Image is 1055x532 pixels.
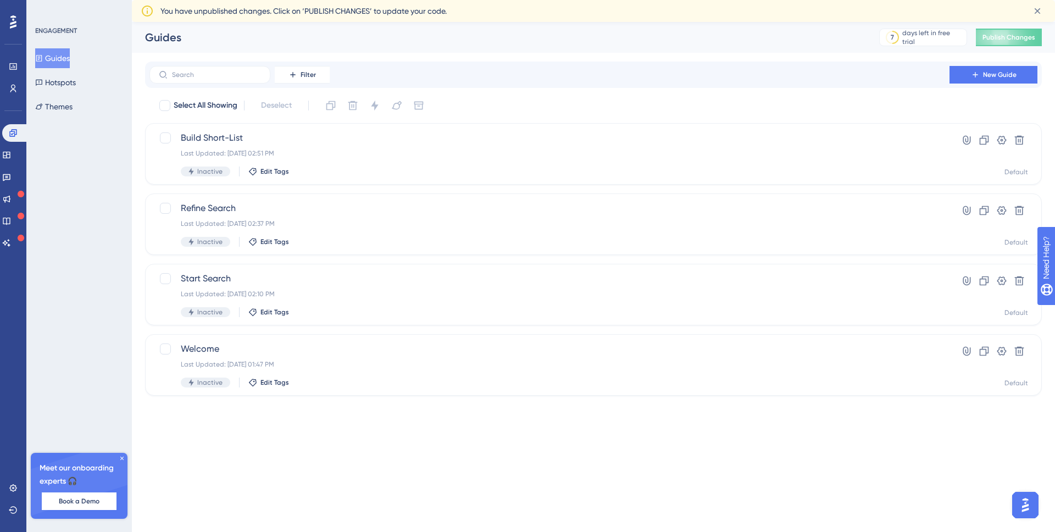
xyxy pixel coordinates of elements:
span: Inactive [197,378,223,387]
button: Themes [35,97,73,117]
button: Publish Changes [976,29,1042,46]
span: Meet our onboarding experts 🎧 [40,462,119,488]
span: Edit Tags [260,237,289,246]
button: Hotspots [35,73,76,92]
div: Last Updated: [DATE] 02:10 PM [181,290,918,298]
button: Guides [35,48,70,68]
div: Default [1004,168,1028,176]
div: Default [1004,379,1028,387]
span: Need Help? [26,3,69,16]
span: Select All Showing [174,99,237,112]
button: Book a Demo [42,492,116,510]
span: Inactive [197,167,223,176]
span: New Guide [983,70,1017,79]
button: Edit Tags [248,308,289,317]
span: Deselect [261,99,292,112]
button: Edit Tags [248,237,289,246]
button: Edit Tags [248,378,289,387]
div: Last Updated: [DATE] 01:47 PM [181,360,918,369]
div: ENGAGEMENT [35,26,77,35]
iframe: UserGuiding AI Assistant Launcher [1009,489,1042,522]
div: 7 [891,33,894,42]
button: New Guide [949,66,1037,84]
span: Book a Demo [59,497,99,506]
div: Default [1004,308,1028,317]
div: Default [1004,238,1028,247]
span: Refine Search [181,202,918,215]
span: Start Search [181,272,918,285]
span: Filter [301,70,316,79]
span: Welcome [181,342,918,356]
button: Filter [275,66,330,84]
span: Edit Tags [260,378,289,387]
span: Edit Tags [260,167,289,176]
span: Inactive [197,308,223,317]
span: Inactive [197,237,223,246]
input: Search [172,71,261,79]
span: You have unpublished changes. Click on ‘PUBLISH CHANGES’ to update your code. [160,4,447,18]
div: Guides [145,30,852,45]
button: Deselect [251,96,302,115]
button: Edit Tags [248,167,289,176]
div: days left in free trial [902,29,963,46]
span: Build Short-List [181,131,918,145]
span: Edit Tags [260,308,289,317]
span: Publish Changes [982,33,1035,42]
div: Last Updated: [DATE] 02:37 PM [181,219,918,228]
div: Last Updated: [DATE] 02:51 PM [181,149,918,158]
